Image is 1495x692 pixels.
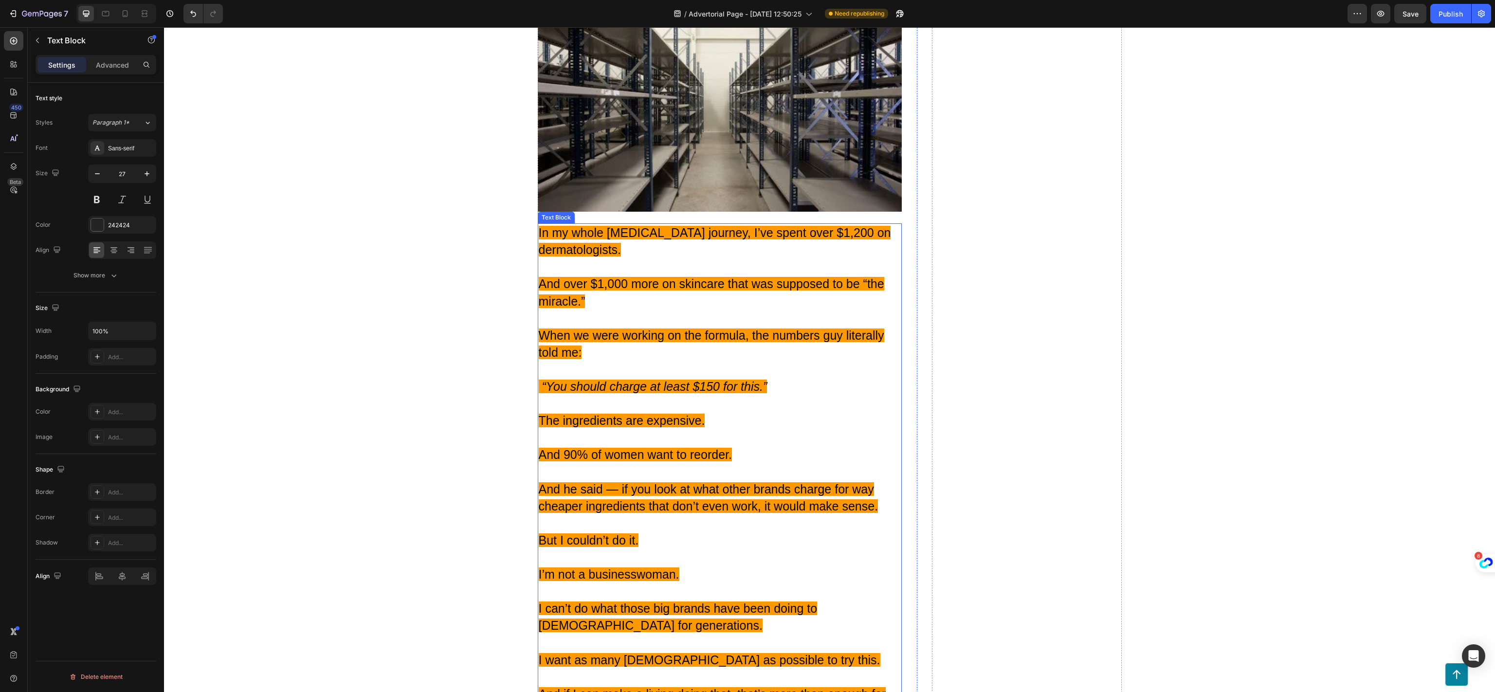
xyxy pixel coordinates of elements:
[375,386,541,400] span: The ingredients are expensive.
[36,570,63,583] div: Align
[1403,10,1419,18] span: Save
[36,488,55,496] div: Border
[92,118,129,127] span: Paragraph 1*
[36,220,51,229] div: Color
[89,322,156,340] input: Auto
[64,8,68,19] p: 7
[96,60,129,70] p: Advanced
[36,267,156,284] button: Show more
[375,199,727,229] span: In my whole [MEDICAL_DATA] journey, I’ve spent over $1,200 on dermatologists.
[36,302,61,315] div: Size
[108,221,154,230] div: 242424
[108,144,154,153] div: Sans-serif
[36,513,55,522] div: Corner
[36,94,62,103] div: Text style
[36,538,58,547] div: Shadow
[689,9,802,19] span: Advertorial Page - [DATE] 12:50:25
[36,167,61,180] div: Size
[73,271,119,280] div: Show more
[183,4,223,23] div: Undo/Redo
[1430,4,1471,23] button: Publish
[88,114,156,131] button: Paragraph 1*
[375,455,714,486] span: And he said — if you look at what other brands charge for way cheaper ingredients that don’t even...
[684,9,687,19] span: /
[36,327,52,335] div: Width
[69,671,123,683] div: Delete element
[375,420,568,434] span: And 90% of women want to reorder.
[48,60,75,70] p: Settings
[376,186,409,195] div: Text Block
[375,540,515,554] span: I’m not a businesswoman.
[7,178,23,186] div: Beta
[375,506,475,520] span: But I couldn’t do it.
[1439,9,1463,19] div: Publish
[9,104,23,111] div: 450
[108,408,154,417] div: Add...
[375,626,716,639] span: I want as many [DEMOGRAPHIC_DATA] as possible to try this.
[375,574,654,605] span: I can’t do what those big brands have been doing to [DEMOGRAPHIC_DATA] for generations.
[164,27,1495,692] iframe: Design area
[1462,644,1485,668] div: Open Intercom Messenger
[108,513,154,522] div: Add...
[375,250,720,280] span: And over $1,000 more on skincare that was supposed to be “the miracle.”
[36,383,83,396] div: Background
[47,35,130,46] p: Text Block
[36,407,51,416] div: Color
[835,9,884,18] span: Need republishing
[36,352,58,361] div: Padding
[36,144,48,152] div: Font
[378,352,603,366] i: “You should charge at least $150 for this.”
[108,353,154,362] div: Add...
[108,488,154,497] div: Add...
[108,433,154,442] div: Add...
[36,463,67,476] div: Shape
[36,669,156,685] button: Delete element
[108,539,154,547] div: Add...
[4,4,73,23] button: 7
[36,244,63,257] div: Align
[375,301,720,332] span: When we were working on the formula, the numbers guy literally told me:
[1394,4,1426,23] button: Save
[36,118,53,127] div: Styles
[36,433,53,441] div: Image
